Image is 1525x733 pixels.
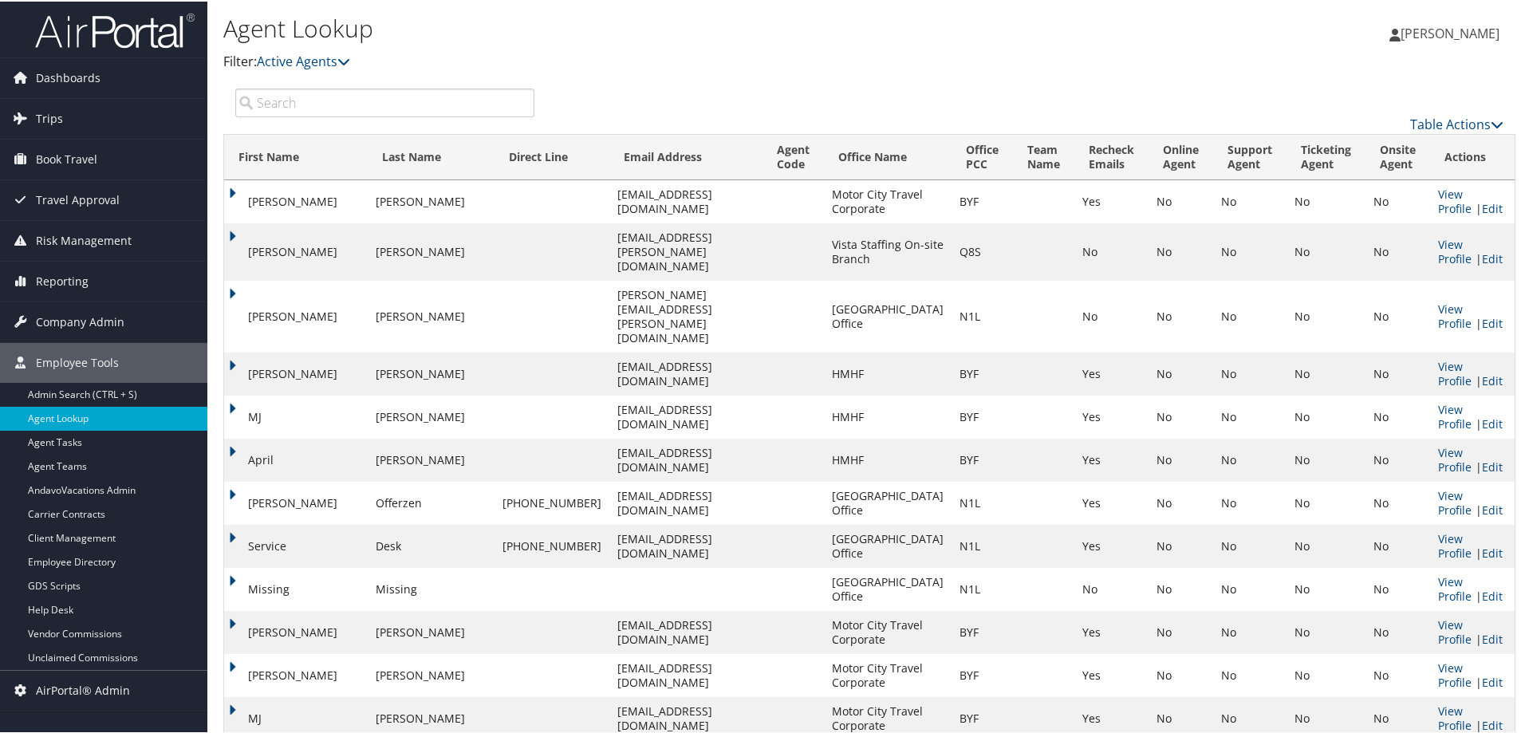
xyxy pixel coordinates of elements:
[1149,523,1213,566] td: No
[1149,179,1213,222] td: No
[1365,523,1430,566] td: No
[1482,587,1503,602] a: Edit
[1287,179,1365,222] td: No
[35,10,195,48] img: airportal-logo.png
[368,222,495,279] td: [PERSON_NAME]
[368,437,495,480] td: [PERSON_NAME]
[1430,179,1515,222] td: |
[224,279,368,351] td: [PERSON_NAME]
[224,222,368,279] td: [PERSON_NAME]
[1365,652,1430,696] td: No
[1287,523,1365,566] td: No
[1213,652,1287,696] td: No
[1074,279,1149,351] td: No
[952,652,1013,696] td: BYF
[224,609,368,652] td: [PERSON_NAME]
[36,301,124,341] span: Company Admin
[824,437,952,480] td: HMHF
[1213,179,1287,222] td: No
[495,480,609,523] td: [PHONE_NUMBER]
[1365,351,1430,394] td: No
[952,480,1013,523] td: N1L
[952,437,1013,480] td: BYF
[824,222,952,279] td: Vista Staffing On-site Branch
[824,133,952,179] th: Office Name: activate to sort column ascending
[1074,652,1149,696] td: Yes
[1482,716,1503,731] a: Edit
[1389,8,1515,56] a: [PERSON_NAME]
[1287,566,1365,609] td: No
[1074,523,1149,566] td: Yes
[1074,179,1149,222] td: Yes
[1438,443,1472,473] a: View Profile
[1365,222,1430,279] td: No
[1213,566,1287,609] td: No
[1401,23,1499,41] span: [PERSON_NAME]
[224,480,368,523] td: [PERSON_NAME]
[36,219,132,259] span: Risk Management
[1365,480,1430,523] td: No
[1074,609,1149,652] td: Yes
[1482,630,1503,645] a: Edit
[224,351,368,394] td: [PERSON_NAME]
[1438,487,1472,516] a: View Profile
[1482,314,1503,329] a: Edit
[1430,133,1515,179] th: Actions
[1149,351,1213,394] td: No
[1213,279,1287,351] td: No
[1074,351,1149,394] td: Yes
[36,669,130,709] span: AirPortal® Admin
[368,179,495,222] td: [PERSON_NAME]
[609,523,762,566] td: [EMAIL_ADDRESS][DOMAIN_NAME]
[1430,279,1515,351] td: |
[1287,609,1365,652] td: No
[1365,566,1430,609] td: No
[1213,351,1287,394] td: No
[1430,480,1515,523] td: |
[824,566,952,609] td: [GEOGRAPHIC_DATA] Office
[1213,133,1287,179] th: Support Agent: activate to sort column ascending
[609,179,762,222] td: [EMAIL_ADDRESS][DOMAIN_NAME]
[224,394,368,437] td: MJ
[1074,394,1149,437] td: Yes
[1213,437,1287,480] td: No
[1149,394,1213,437] td: No
[36,260,89,300] span: Reporting
[36,138,97,178] span: Book Travel
[1482,372,1503,387] a: Edit
[224,133,368,179] th: First Name: activate to sort column ascending
[1430,351,1515,394] td: |
[1430,609,1515,652] td: |
[762,133,824,179] th: Agent Code: activate to sort column descending
[952,394,1013,437] td: BYF
[1365,279,1430,351] td: No
[224,523,368,566] td: Service
[609,394,762,437] td: [EMAIL_ADDRESS][DOMAIN_NAME]
[1438,530,1472,559] a: View Profile
[1438,573,1472,602] a: View Profile
[609,480,762,523] td: [EMAIL_ADDRESS][DOMAIN_NAME]
[36,341,119,381] span: Employee Tools
[36,57,100,97] span: Dashboards
[1365,437,1430,480] td: No
[1287,133,1365,179] th: Ticketing Agent: activate to sort column ascending
[952,566,1013,609] td: N1L
[224,566,368,609] td: Missing
[368,480,495,523] td: Offerzen
[609,279,762,351] td: [PERSON_NAME][EMAIL_ADDRESS][PERSON_NAME][DOMAIN_NAME]
[36,179,120,219] span: Travel Approval
[1074,222,1149,279] td: No
[495,523,609,566] td: [PHONE_NUMBER]
[1074,133,1149,179] th: Recheck Emails: activate to sort column ascending
[1287,394,1365,437] td: No
[609,351,762,394] td: [EMAIL_ADDRESS][DOMAIN_NAME]
[1438,300,1472,329] a: View Profile
[1482,199,1503,215] a: Edit
[1482,501,1503,516] a: Edit
[224,437,368,480] td: April
[824,609,952,652] td: Motor City Travel Corporate
[368,279,495,351] td: [PERSON_NAME]
[368,523,495,566] td: Desk
[1430,222,1515,279] td: |
[1482,458,1503,473] a: Edit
